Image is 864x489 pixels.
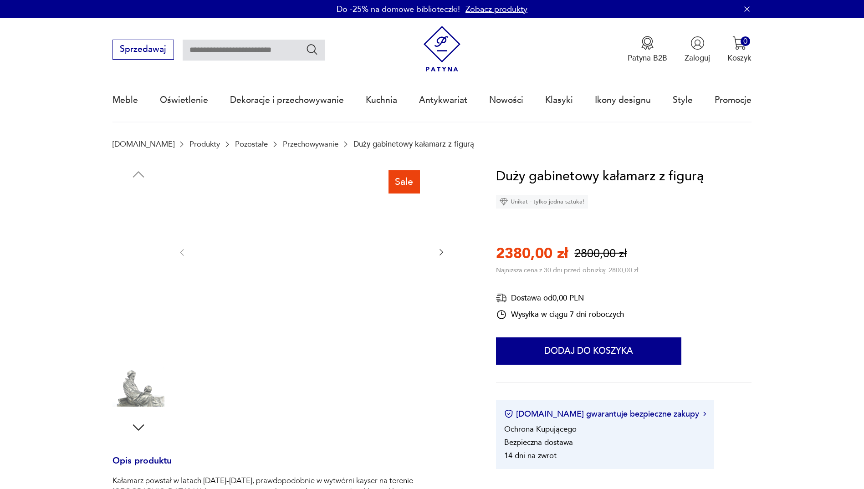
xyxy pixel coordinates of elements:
img: Ikona strzałki w prawo [703,412,706,416]
button: Dodaj do koszyka [496,337,681,365]
p: 2380,00 zł [496,244,568,264]
h1: Duży gabinetowy kałamarz z figurą [496,166,704,187]
a: Promocje [715,79,752,121]
p: Najniższa cena z 30 dni przed obniżką: 2800,00 zł [496,266,638,275]
div: Wysyłka w ciągu 7 dni roboczych [496,309,624,320]
div: Unikat - tylko jedna sztuka! [496,195,588,209]
p: Zaloguj [685,53,710,63]
p: Do -25% na domowe biblioteczki! [337,4,460,15]
a: Ikony designu [595,79,651,121]
a: Dekoracje i przechowywanie [230,79,344,121]
button: [DOMAIN_NAME] gwarantuje bezpieczne zakupy [504,408,706,420]
li: Ochrona Kupującego [504,424,577,434]
button: Sprzedawaj [112,40,174,60]
p: Patyna B2B [628,53,667,63]
a: Produkty [189,140,220,148]
img: Ikona medalu [640,36,654,50]
a: Kuchnia [366,79,397,121]
div: 0 [741,36,750,46]
a: Zobacz produkty [465,4,527,15]
a: Meble [112,79,138,121]
li: Bezpieczna dostawa [504,437,573,448]
button: Zaloguj [685,36,710,63]
img: Zdjęcie produktu Duży gabinetowy kałamarz z figurą [198,166,426,337]
a: Ikona medaluPatyna B2B [628,36,667,63]
p: Duży gabinetowy kałamarz z figurą [353,140,474,148]
div: Sale [389,170,420,193]
img: Ikona diamentu [500,198,508,206]
img: Zdjęcie produktu Duży gabinetowy kałamarz z figurą [112,245,164,297]
p: Koszyk [727,53,752,63]
a: Przechowywanie [283,140,338,148]
a: Style [673,79,693,121]
a: Klasyki [545,79,573,121]
a: Pozostałe [235,140,268,148]
a: [DOMAIN_NAME] [112,140,174,148]
button: Szukaj [306,43,319,56]
a: Nowości [489,79,523,121]
img: Ikona koszyka [732,36,746,50]
a: Sprzedawaj [112,46,174,54]
img: Zdjęcie produktu Duży gabinetowy kałamarz z figurą [112,361,164,413]
a: Antykwariat [419,79,467,121]
h3: Opis produktu [112,458,470,476]
img: Ikona dostawy [496,292,507,304]
button: 0Koszyk [727,36,752,63]
img: Ikonka użytkownika [690,36,705,50]
li: 14 dni na zwrot [504,450,557,461]
img: Patyna - sklep z meblami i dekoracjami vintage [419,26,465,72]
div: Dostawa od 0,00 PLN [496,292,624,304]
a: Oświetlenie [160,79,208,121]
button: Patyna B2B [628,36,667,63]
img: Ikona certyfikatu [504,409,513,418]
img: Zdjęcie produktu Duży gabinetowy kałamarz z figurą [112,303,164,355]
p: 2800,00 zł [574,246,627,262]
img: Zdjęcie produktu Duży gabinetowy kałamarz z figurą [112,187,164,239]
